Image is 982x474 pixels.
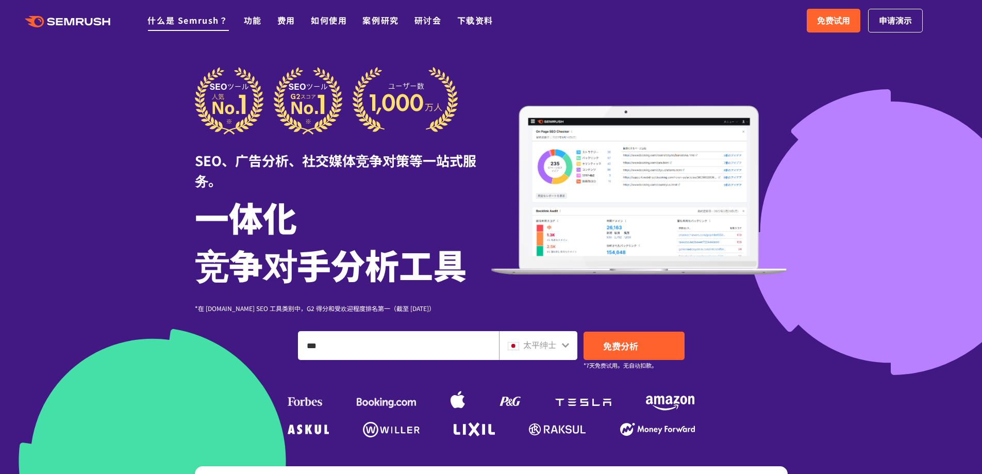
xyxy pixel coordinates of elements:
a: 申请演示 [868,9,923,32]
a: 费用 [277,14,295,26]
font: 一体化 [195,192,297,241]
font: 免费分析 [603,339,638,352]
input: 输入域名、关键字或 URL [298,332,498,359]
a: 案例研究 [362,14,398,26]
a: 下载资料 [457,14,493,26]
font: SEO、广告分析、社交媒体竞争对策等一站式服务。 [195,151,476,190]
a: 什么是 Semrush？ [147,14,228,26]
font: 申请演示 [879,14,912,26]
font: 免费试用 [817,14,850,26]
a: 功能 [244,14,262,26]
a: 如何使用 [311,14,347,26]
font: 太平绅士 [523,338,556,351]
font: 竞争对手分析工具 [195,239,467,289]
font: *7天免费试用。无自动扣款。 [584,361,657,369]
a: 研讨会 [414,14,442,26]
a: 免费试用 [807,9,860,32]
a: 免费分析 [584,332,685,360]
font: *在 [DOMAIN_NAME] SEO 工具类别中，G2 得分和受欢迎程度排名第一（截至 [DATE]） [195,304,435,313]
